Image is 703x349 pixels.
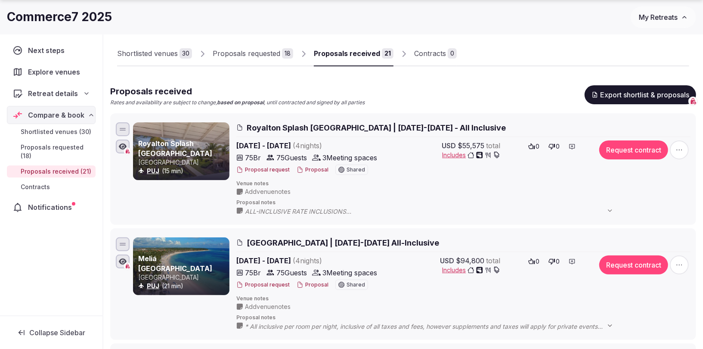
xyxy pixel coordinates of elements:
span: 75 Br [245,268,261,278]
div: Proposals requested [213,48,280,59]
span: total [486,256,500,266]
a: Royalton Splash [GEOGRAPHIC_DATA] [138,139,212,157]
button: 0 [526,140,542,153]
span: Add venue notes [245,187,291,196]
span: Contracts [21,183,50,191]
a: Proposals received (21) [7,165,96,178]
a: Contracts [7,181,96,193]
button: 0 [546,256,563,268]
button: Proposal request [236,166,290,174]
a: Proposals requested (18) [7,141,96,162]
a: Next steps [7,41,96,59]
a: Shortlisted venues30 [117,41,192,66]
p: Rates and availability are subject to change, , until contracted and signed by all parties [110,99,365,106]
button: Proposal [297,166,328,174]
span: USD [442,140,456,151]
h2: Proposals received [110,85,365,97]
a: PUJ [147,282,159,290]
span: 3 Meeting spaces [322,268,377,278]
a: Proposals requested18 [213,41,293,66]
span: $94,800 [456,256,484,266]
div: (15 min) [138,167,228,175]
span: [DATE] - [DATE] [236,140,388,151]
span: 0 [556,257,560,266]
span: 0 [536,142,540,151]
span: Proposal notes [236,314,691,321]
div: Shortlisted venues [117,48,178,59]
span: total [486,140,500,151]
span: ( 4 night s ) [293,256,322,265]
span: 75 Br [245,153,261,163]
button: Export shortlist & proposals [585,85,696,104]
button: Includes [442,151,500,159]
a: Explore venues [7,63,96,81]
span: * All inclusive per room per night, inclusive of all taxes and fees, however supplements and taxe... [245,322,622,331]
strong: based on proposal [217,99,264,106]
span: Add venue notes [245,302,291,311]
h1: Commerce7 2025 [7,9,112,25]
div: (21 min) [138,282,228,290]
span: Proposals received (21) [21,167,91,176]
button: Proposal request [236,281,290,289]
span: 75 Guests [276,268,307,278]
button: PUJ [147,282,159,290]
div: 18 [282,48,293,59]
div: 30 [180,48,192,59]
span: 3 Meeting spaces [322,153,377,163]
div: Contracts [414,48,446,59]
a: Notifications [7,198,96,216]
span: USD [440,256,454,266]
p: [GEOGRAPHIC_DATA] [138,158,228,167]
button: Proposal [297,281,328,289]
span: Retreat details [28,88,78,99]
button: 0 [546,140,563,153]
span: 75 Guests [276,153,307,163]
span: [GEOGRAPHIC_DATA] | [DATE]-[DATE] All-Inclusive [247,237,439,248]
div: 21 [382,48,393,59]
span: Venue notes [236,180,691,187]
a: Shortlisted venues (30) [7,126,96,138]
p: [GEOGRAPHIC_DATA] [138,273,228,282]
span: Collapse Sidebar [29,328,85,337]
a: PUJ [147,167,159,174]
button: Request contract [599,256,668,274]
span: Explore venues [28,67,84,77]
a: Meliá [GEOGRAPHIC_DATA] [138,254,212,272]
button: 0 [526,256,542,268]
span: Shortlisted venues (30) [21,128,91,136]
button: Collapse Sidebar [7,323,96,342]
span: [DATE] - [DATE] [236,256,388,266]
span: 0 [556,142,560,151]
span: ( 4 night s ) [293,141,322,150]
button: Request contract [599,140,668,159]
span: Compare & book [28,110,84,120]
span: Shared [347,167,365,172]
span: $55,575 [458,140,484,151]
button: PUJ [147,167,159,175]
span: Royalton Splash [GEOGRAPHIC_DATA] | [DATE]-[DATE] - All Inclusive [247,122,506,133]
div: Proposals received [314,48,380,59]
button: Includes [442,266,500,274]
span: Venue notes [236,295,691,302]
span: Shared [347,282,365,287]
span: Notifications [28,202,75,212]
div: 0 [448,48,457,59]
span: 0 [536,257,540,266]
button: My Retreats [631,6,696,28]
span: ALL-INCLUSIVE RATE INCLUSIONS • Luxurious accommodations with exclusive DreamBed • Daily Breakfas... [245,207,622,216]
span: Next steps [28,45,68,56]
a: Contracts0 [414,41,457,66]
span: Proposal notes [236,199,691,206]
a: Proposals received21 [314,41,393,66]
span: Proposals requested (18) [21,143,92,160]
span: My Retreats [639,13,678,22]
